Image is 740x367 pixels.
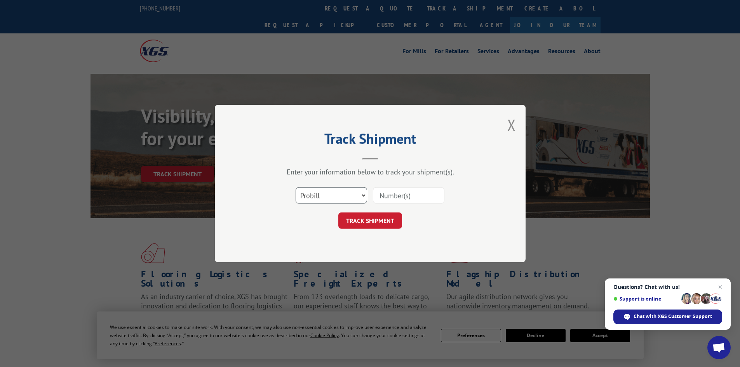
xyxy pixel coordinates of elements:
[707,336,731,359] div: Open chat
[613,284,722,290] span: Questions? Chat with us!
[254,133,487,148] h2: Track Shipment
[716,282,725,292] span: Close chat
[613,310,722,324] div: Chat with XGS Customer Support
[507,115,516,135] button: Close modal
[634,313,712,320] span: Chat with XGS Customer Support
[373,187,444,204] input: Number(s)
[254,167,487,176] div: Enter your information below to track your shipment(s).
[613,296,679,302] span: Support is online
[338,212,402,229] button: TRACK SHIPMENT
